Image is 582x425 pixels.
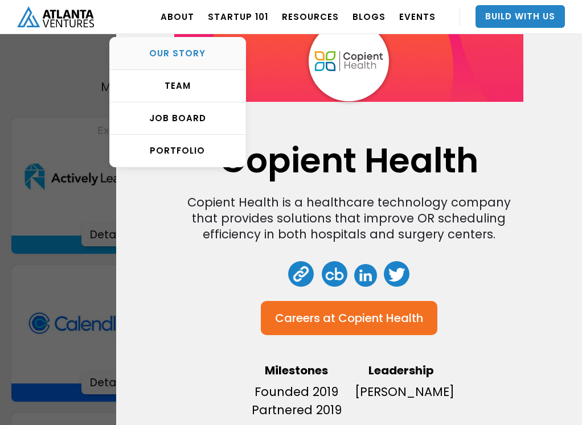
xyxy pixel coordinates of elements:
[110,102,245,135] a: Job Board
[250,364,343,377] h4: Milestones
[338,312,423,324] div: Copient Health
[110,145,245,156] div: PORTFOLIO
[399,1,436,32] a: EVENTS
[250,383,343,419] p: Founded 2019 Partnered 2019
[208,1,268,32] a: Startup 101
[261,301,437,335] a: Careers atCopient Health
[110,80,245,92] div: TEAM
[355,364,448,377] h4: Leadership
[353,1,386,32] a: BLOGS
[355,383,448,401] p: [PERSON_NAME]
[161,1,194,32] a: ABOUT
[476,5,565,28] a: Build With Us
[110,113,245,124] div: Job Board
[275,312,335,324] div: Careers at
[282,1,339,32] a: RESOURCES
[110,135,245,167] a: PORTFOLIO
[110,38,245,70] a: OUR STORY
[110,70,245,102] a: TEAM
[110,48,245,59] div: OUR STORY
